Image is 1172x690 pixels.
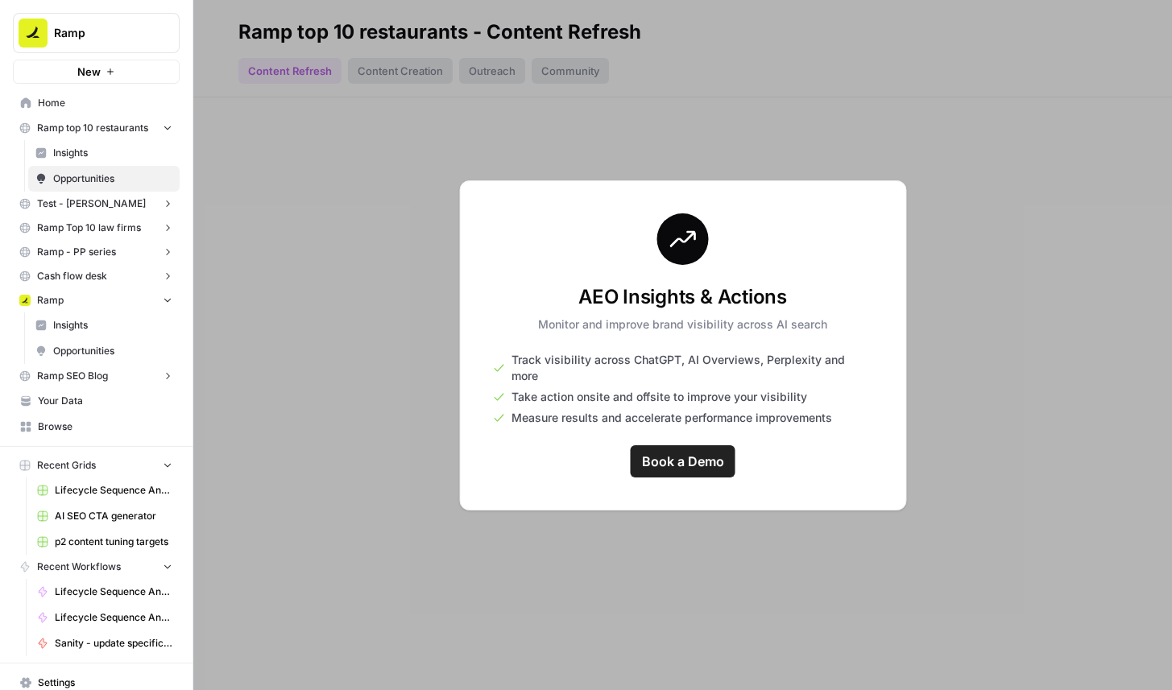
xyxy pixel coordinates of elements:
[30,503,180,529] a: AI SEO CTA generator
[53,318,172,333] span: Insights
[28,312,180,338] a: Insights
[19,295,31,306] img: 7qu06ljj934ye3fyzgpfrpph858h
[13,388,180,414] a: Your Data
[53,146,172,160] span: Insights
[631,445,735,477] a: Book a Demo
[13,13,180,53] button: Workspace: Ramp
[13,414,180,440] a: Browse
[54,25,151,41] span: Ramp
[55,636,172,651] span: Sanity - update specific field
[30,579,180,605] a: Lifecycle Sequence Analysis - WoW Comparison
[55,483,172,498] span: Lifecycle Sequence Analysis
[30,605,180,630] a: Lifecycle Sequence Analysis
[13,240,180,264] button: Ramp - PP series
[37,458,96,473] span: Recent Grids
[53,344,172,358] span: Opportunities
[77,64,101,80] span: New
[38,96,172,110] span: Home
[30,477,180,503] a: Lifecycle Sequence Analysis
[13,555,180,579] button: Recent Workflows
[37,245,116,259] span: Ramp - PP series
[13,364,180,388] button: Ramp SEO Blog
[37,221,141,235] span: Ramp Top 10 law firms
[37,121,148,135] span: Ramp top 10 restaurants
[13,116,180,140] button: Ramp top 10 restaurants
[28,338,180,364] a: Opportunities
[511,410,832,426] span: Measure results and accelerate performance improvements
[511,389,807,405] span: Take action onsite and offsite to improve your visibility
[19,19,48,48] img: Ramp Logo
[28,166,180,192] a: Opportunities
[37,369,108,383] span: Ramp SEO Blog
[13,264,180,288] button: Cash flow desk
[38,419,172,434] span: Browse
[13,453,180,477] button: Recent Grids
[55,610,172,625] span: Lifecycle Sequence Analysis
[28,140,180,166] a: Insights
[13,90,180,116] a: Home
[55,509,172,523] span: AI SEO CTA generator
[55,535,172,549] span: p2 content tuning targets
[13,288,180,312] button: Ramp
[38,676,172,690] span: Settings
[37,560,121,574] span: Recent Workflows
[13,60,180,84] button: New
[37,196,146,211] span: Test - [PERSON_NAME]
[38,394,172,408] span: Your Data
[53,171,172,186] span: Opportunities
[511,352,873,384] span: Track visibility across ChatGPT, AI Overviews, Perplexity and more
[37,269,107,283] span: Cash flow desk
[13,216,180,240] button: Ramp Top 10 law firms
[538,316,827,333] p: Monitor and improve brand visibility across AI search
[30,630,180,656] a: Sanity - update specific field
[538,284,827,310] h3: AEO Insights & Actions
[55,585,172,599] span: Lifecycle Sequence Analysis - WoW Comparison
[13,192,180,216] button: Test - [PERSON_NAME]
[37,293,64,308] span: Ramp
[30,529,180,555] a: p2 content tuning targets
[642,452,724,471] span: Book a Demo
